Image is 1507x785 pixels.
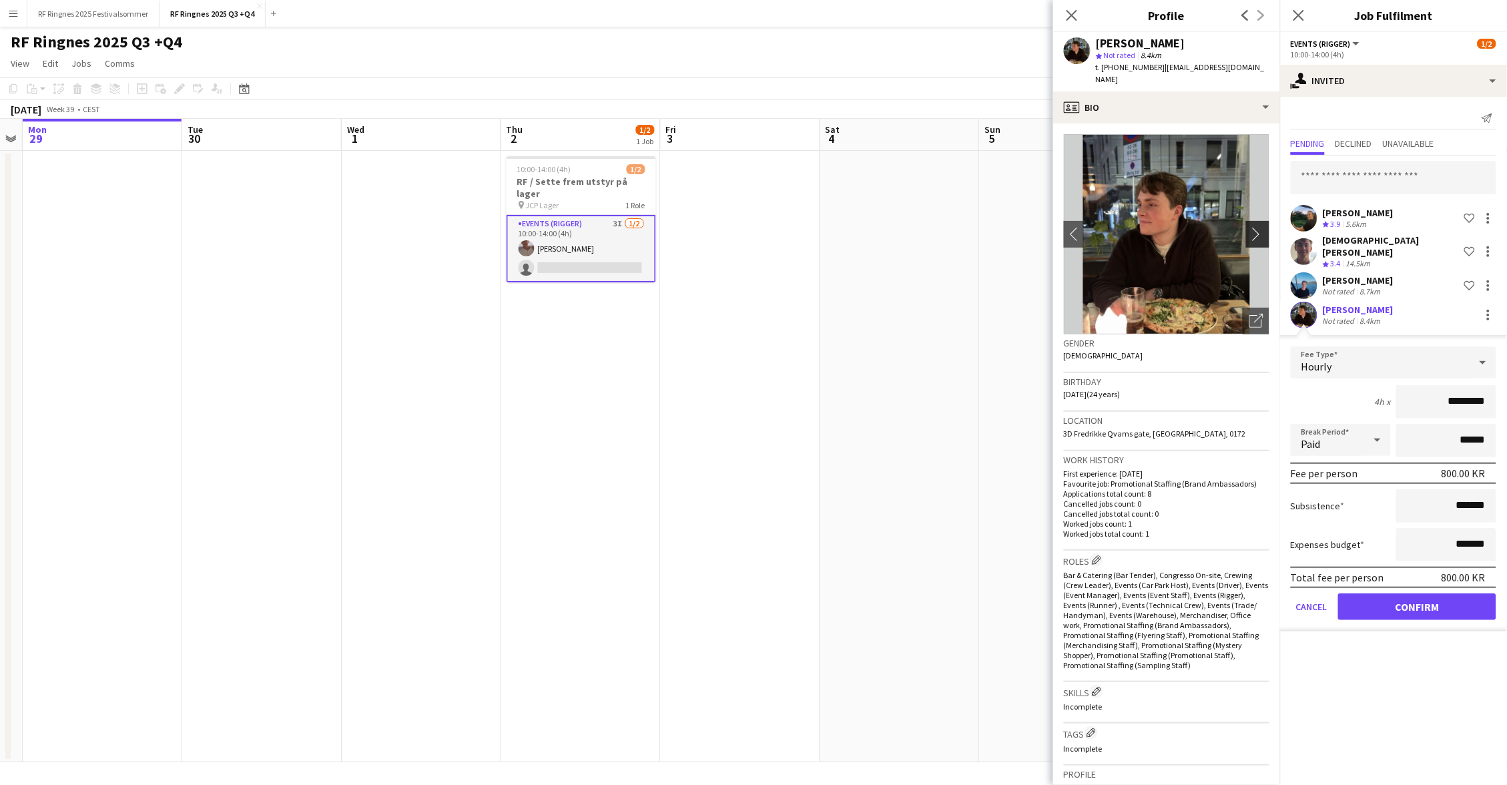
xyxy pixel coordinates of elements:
a: Comms [99,55,140,72]
p: Worked jobs total count: 1 [1064,529,1269,539]
span: 1/2 [627,164,645,174]
span: JCP Lager [526,200,559,210]
h1: RF Ringnes 2025 Q3 +Q4 [11,32,182,52]
span: Tue [188,123,203,136]
span: Paid [1301,437,1321,451]
span: Edit [43,57,58,69]
h3: Profile [1053,7,1280,24]
div: Fee per person [1291,467,1358,480]
p: Incomplete [1064,702,1269,712]
div: [PERSON_NAME] [1323,207,1394,219]
div: CEST [83,104,100,114]
span: 3 [664,131,677,146]
span: Events (Rigger) [1291,39,1351,49]
span: Declined [1335,139,1372,148]
span: Fri [666,123,677,136]
h3: Tags [1064,726,1269,740]
p: First experience: [DATE] [1064,469,1269,479]
div: Open photos pop-in [1243,308,1269,334]
div: 8.4km [1358,316,1384,326]
span: 5 [983,131,1001,146]
div: 4h x [1375,396,1391,408]
p: Favourite job: Promotional Staffing (Brand Ambassadors) [1064,479,1269,489]
span: Sun [985,123,1001,136]
span: 3.9 [1331,219,1341,229]
div: Not rated [1323,316,1358,326]
label: Expenses budget [1291,539,1365,551]
div: Not rated [1323,286,1358,296]
span: 4 [824,131,840,146]
div: 8.7km [1358,286,1384,296]
span: Mon [28,123,47,136]
p: Cancelled jobs count: 0 [1064,499,1269,509]
app-job-card: 10:00-14:00 (4h)1/2RF / Sette frem utstyr på lager JCP Lager1 RoleEvents (Rigger)3I1/210:00-14:00... [507,156,656,282]
span: 2 [505,131,523,146]
span: 30 [186,131,203,146]
div: Total fee per person [1291,571,1384,584]
span: 3D Fredrikke Qvams gate, [GEOGRAPHIC_DATA], 0172 [1064,429,1246,439]
span: 1/2 [636,125,655,135]
h3: Work history [1064,454,1269,466]
span: Thu [507,123,523,136]
div: Invited [1280,65,1507,97]
div: 1 Job [637,136,654,146]
img: Crew avatar or photo [1064,134,1269,334]
h3: Roles [1064,553,1269,567]
span: Hourly [1301,360,1332,373]
a: Jobs [66,55,97,72]
button: Events (Rigger) [1291,39,1362,49]
span: 10:00-14:00 (4h) [517,164,571,174]
label: Subsistence [1291,500,1345,512]
span: View [11,57,29,69]
span: Bar & Catering (Bar Tender), Congresso On-site, Crewing (Crew Leader), Events (Car Park Host), Ev... [1064,570,1269,670]
div: [DEMOGRAPHIC_DATA][PERSON_NAME] [1323,234,1459,258]
span: t. [PHONE_NUMBER] [1096,62,1165,72]
h3: Location [1064,415,1269,427]
span: Jobs [71,57,91,69]
span: 3.4 [1331,258,1341,268]
a: Edit [37,55,63,72]
h3: Job Fulfilment [1280,7,1507,24]
span: Not rated [1104,50,1136,60]
span: 29 [26,131,47,146]
span: Wed [347,123,364,136]
div: [DATE] [11,103,41,116]
div: 5.6km [1343,219,1370,230]
span: | [EMAIL_ADDRESS][DOMAIN_NAME] [1096,62,1265,84]
span: Sat [826,123,840,136]
p: Applications total count: 8 [1064,489,1269,499]
span: [DEMOGRAPHIC_DATA] [1064,350,1143,360]
h3: Profile [1064,768,1269,780]
h3: Gender [1064,337,1269,349]
h3: RF / Sette frem utstyr på lager [507,176,656,200]
div: 800.00 KR [1442,467,1486,480]
span: Unavailable [1383,139,1434,148]
div: Bio [1053,91,1280,123]
app-card-role: Events (Rigger)3I1/210:00-14:00 (4h)[PERSON_NAME] [507,215,656,282]
div: [PERSON_NAME] [1096,37,1185,49]
button: Cancel [1291,593,1333,620]
span: Pending [1291,139,1325,148]
span: [DATE] (24 years) [1064,389,1121,399]
h3: Birthday [1064,376,1269,388]
span: 1/2 [1478,39,1496,49]
button: RF Ringnes 2025 Q3 +Q4 [160,1,266,27]
span: 8.4km [1139,50,1165,60]
p: Worked jobs count: 1 [1064,519,1269,529]
h3: Skills [1064,685,1269,699]
button: Confirm [1338,593,1496,620]
p: Cancelled jobs total count: 0 [1064,509,1269,519]
p: Incomplete [1064,744,1269,754]
button: RF Ringnes 2025 Festivalsommer [27,1,160,27]
div: [PERSON_NAME] [1323,274,1394,286]
div: 800.00 KR [1442,571,1486,584]
div: 10:00-14:00 (4h) [1291,49,1496,59]
div: [PERSON_NAME] [1323,304,1394,316]
span: 1 [345,131,364,146]
span: Week 39 [44,104,77,114]
div: 14.5km [1343,258,1374,270]
a: View [5,55,35,72]
span: 1 Role [626,200,645,210]
span: Comms [105,57,135,69]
